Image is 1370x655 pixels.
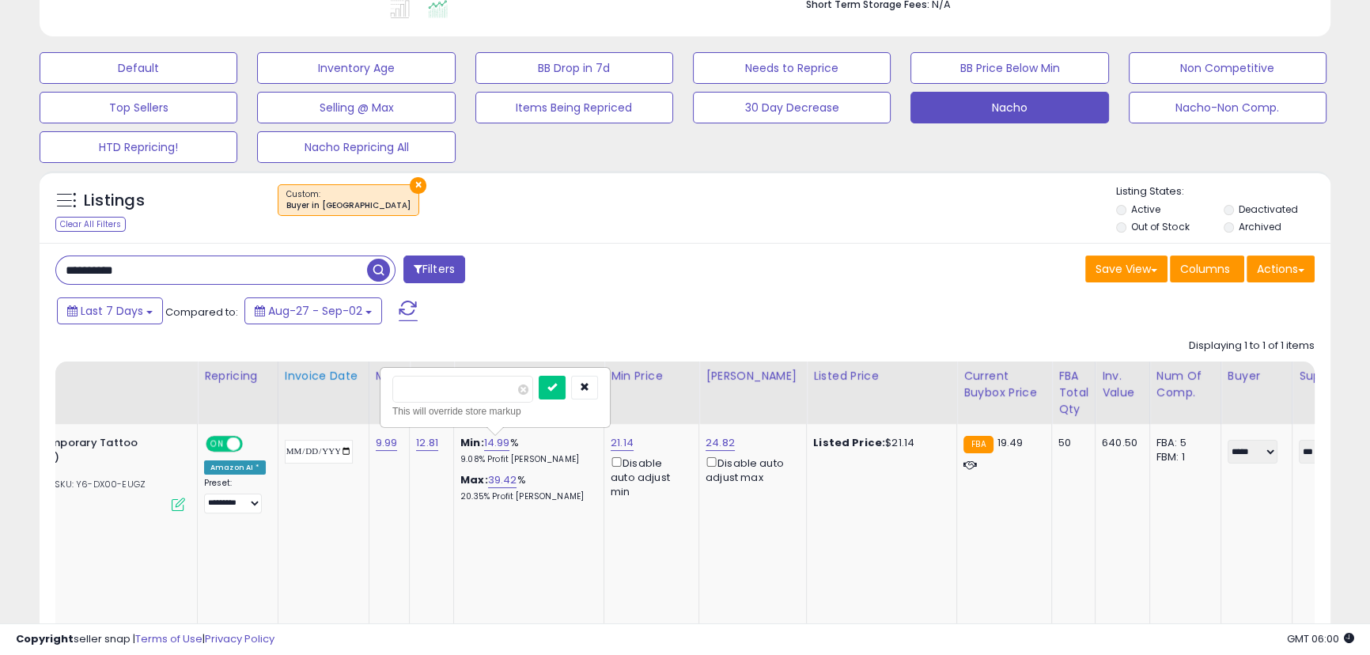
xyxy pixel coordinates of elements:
span: 2025-09-11 06:00 GMT [1287,631,1354,646]
div: Clear All Filters [55,217,126,232]
p: 20.35% Profit [PERSON_NAME] [460,491,592,502]
button: Top Sellers [40,92,237,123]
a: 9.99 [376,435,398,451]
p: 9.08% Profit [PERSON_NAME] [460,454,592,465]
div: Num of Comp. [1156,368,1214,401]
a: 24.82 [706,435,735,451]
span: Compared to: [165,305,238,320]
button: Inventory Age [257,52,455,84]
span: Columns [1180,261,1230,277]
button: BB Drop in 7d [475,52,673,84]
button: Non Competitive [1129,52,1326,84]
div: Repricing [204,368,271,384]
div: Current Buybox Price [963,368,1045,401]
div: Disable auto adjust max [706,454,794,485]
div: FBM: 1 [1156,450,1209,464]
a: 12.81 [416,435,438,451]
span: OFF [240,437,266,451]
label: Active [1131,203,1160,216]
button: Columns [1170,256,1244,282]
button: Last 7 Days [57,297,163,324]
div: % [460,473,592,502]
div: Amazon AI * [204,460,266,475]
span: 19.49 [997,435,1024,450]
div: Buyer in [GEOGRAPHIC_DATA] [286,200,411,211]
button: 30 Day Decrease [693,92,891,123]
button: Nacho Repricing All [257,131,455,163]
b: Listed Price: [813,435,885,450]
div: Displaying 1 to 1 of 1 items [1189,339,1315,354]
span: | SKU: Y6-DX00-EUGZ [42,478,146,490]
div: [PERSON_NAME] [706,368,800,384]
div: Disable auto adjust min [611,454,687,499]
a: 21.14 [611,435,634,451]
label: Archived [1239,220,1281,233]
button: Nacho-Non Comp. [1129,92,1326,123]
b: Max: [460,472,488,487]
div: Supplier [1299,368,1357,384]
th: CSV column name: cust_attr_1_Buyer [1221,362,1292,424]
button: Default [40,52,237,84]
div: Invoice Date [285,368,362,384]
div: MAP [376,368,403,384]
div: % [460,436,592,465]
div: Listed Price [813,368,950,384]
button: BB Price Below Min [910,52,1108,84]
button: Aug-27 - Sep-02 [244,297,382,324]
button: HTD Repricing! [40,131,237,163]
div: Buyer [1228,368,1285,384]
small: FBA [963,436,993,453]
button: Needs to Reprice [693,52,891,84]
p: Listing States: [1116,184,1330,199]
a: 39.42 [488,472,517,488]
span: Aug-27 - Sep-02 [268,303,362,319]
h5: Listings [84,190,145,212]
strong: Copyright [16,631,74,646]
a: Privacy Policy [205,631,274,646]
div: 50 [1058,436,1083,450]
label: Out of Stock [1131,220,1189,233]
div: seller snap | | [16,632,274,647]
div: Min Price [611,368,692,384]
div: $21.14 [813,436,944,450]
b: Min: [460,435,484,450]
button: × [410,177,426,194]
div: Inv. value [1102,368,1143,401]
div: This will override store markup [392,403,598,419]
button: Nacho [910,92,1108,123]
label: Deactivated [1239,203,1298,216]
div: FBA: 5 [1156,436,1209,450]
button: Actions [1247,256,1315,282]
th: The percentage added to the cost of goods (COGS) that forms the calculator for Min & Max prices. [454,362,604,424]
th: CSV column name: cust_attr_3_Invoice Date [278,362,369,424]
button: Filters [403,256,465,283]
span: Custom: [286,188,411,212]
div: 640.50 [1102,436,1137,450]
span: Last 7 Days [81,303,143,319]
div: Preset: [204,478,266,513]
button: Selling @ Max [257,92,455,123]
button: Save View [1085,256,1168,282]
button: Items Being Repriced [475,92,673,123]
a: 14.99 [484,435,510,451]
div: FBA Total Qty [1058,368,1088,418]
a: Terms of Use [135,631,202,646]
span: ON [207,437,227,451]
th: CSV column name: cust_attr_2_Supplier [1292,362,1363,424]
